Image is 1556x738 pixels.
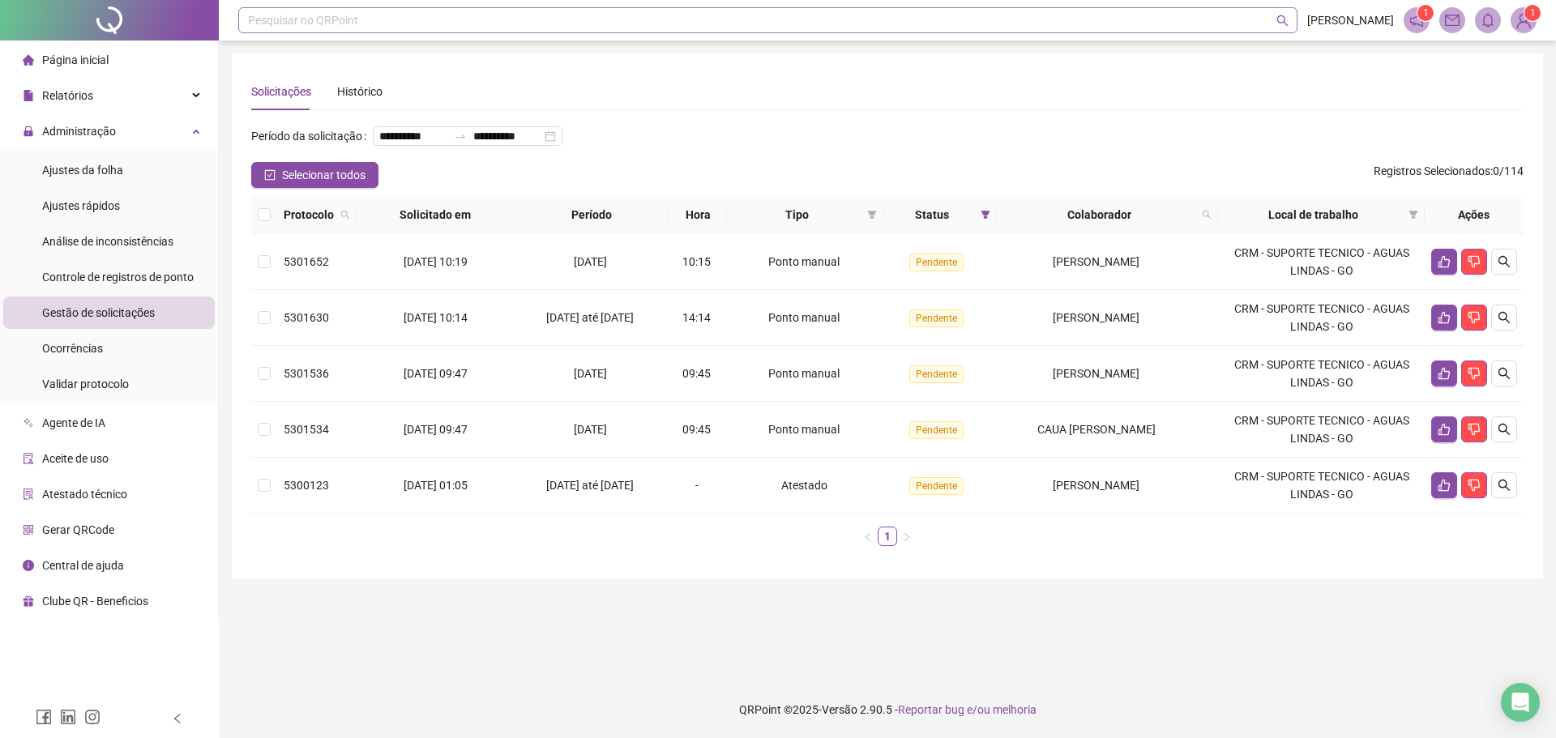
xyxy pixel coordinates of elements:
[1202,210,1212,220] span: search
[23,453,34,464] span: audit
[546,311,634,324] span: [DATE] até [DATE]
[768,367,840,380] span: Ponto manual
[284,367,329,380] span: 5301536
[909,477,964,495] span: Pendente
[23,560,34,571] span: info-circle
[42,452,109,465] span: Aceite de uso
[1498,367,1511,380] span: search
[404,423,468,436] span: [DATE] 09:47
[1445,13,1460,28] span: mail
[404,367,468,380] span: [DATE] 09:47
[1374,162,1524,188] span: : 0 / 114
[1053,479,1139,492] span: [PERSON_NAME]
[897,527,917,546] li: Próxima página
[284,206,334,224] span: Protocolo
[867,210,877,220] span: filter
[404,479,468,492] span: [DATE] 01:05
[42,342,103,355] span: Ocorrências
[1053,311,1139,324] span: [PERSON_NAME]
[902,532,912,542] span: right
[1438,479,1451,492] span: like
[909,254,964,271] span: Pendente
[1218,346,1425,402] td: CRM - SUPORTE TECNICO - AGUAS LINDAS - GO
[858,527,878,546] li: Página anterior
[682,367,711,380] span: 09:45
[981,210,990,220] span: filter
[1199,203,1215,227] span: search
[897,527,917,546] button: right
[23,524,34,535] span: qrcode
[768,255,840,268] span: Ponto manual
[1374,164,1490,177] span: Registros Selecionados
[1405,203,1421,227] span: filter
[42,271,194,284] span: Controle de registros de ponto
[1003,206,1196,224] span: Colaborador
[1498,423,1511,436] span: search
[340,210,350,220] span: search
[1431,206,1517,224] div: Ações
[1225,206,1402,224] span: Local de trabalho
[42,595,148,608] span: Clube QR - Beneficios
[1417,5,1434,21] sup: 1
[1468,255,1481,268] span: dislike
[36,709,52,725] span: facebook
[1511,8,1536,32] img: 88641
[60,709,76,725] span: linkedin
[1218,402,1425,458] td: CRM - SUPORTE TECNICO - AGUAS LINDAS - GO
[864,203,880,227] span: filter
[515,196,669,234] th: Período
[1053,255,1139,268] span: [PERSON_NAME]
[251,83,311,100] div: Solicitações
[1501,683,1540,722] div: Open Intercom Messenger
[1498,311,1511,324] span: search
[42,378,129,390] span: Validar protocolo
[682,423,711,436] span: 09:45
[768,311,840,324] span: Ponto manual
[546,479,634,492] span: [DATE] até [DATE]
[1481,13,1495,28] span: bell
[878,527,897,546] li: 1
[284,479,329,492] span: 5300123
[574,255,607,268] span: [DATE]
[1037,423,1156,436] span: CAUA [PERSON_NAME]
[1468,311,1481,324] span: dislike
[574,423,607,436] span: [DATE]
[1053,367,1139,380] span: [PERSON_NAME]
[23,126,34,137] span: lock
[454,130,467,143] span: to
[284,423,329,436] span: 5301534
[682,311,711,324] span: 14:14
[42,416,105,429] span: Agente de IA
[42,164,123,177] span: Ajustes da folha
[284,311,329,324] span: 5301630
[219,681,1556,738] footer: QRPoint © 2025 - 2.90.5 -
[898,703,1037,716] span: Reportar bug e/ou melhoria
[172,713,183,724] span: left
[42,125,116,138] span: Administração
[768,423,840,436] span: Ponto manual
[1307,11,1394,29] span: [PERSON_NAME]
[909,309,964,327] span: Pendente
[1409,210,1418,220] span: filter
[1498,255,1511,268] span: search
[822,703,857,716] span: Versão
[574,367,607,380] span: [DATE]
[1218,290,1425,346] td: CRM - SUPORTE TECNICO - AGUAS LINDAS - GO
[1438,367,1451,380] span: like
[863,532,873,542] span: left
[42,559,124,572] span: Central de ajuda
[781,479,827,492] span: Atestado
[42,235,173,248] span: Análise de inconsistências
[1498,479,1511,492] span: search
[1438,255,1451,268] span: like
[1218,234,1425,290] td: CRM - SUPORTE TECNICO - AGUAS LINDAS - GO
[1438,311,1451,324] span: like
[251,162,378,188] button: Selecionar todos
[1423,7,1429,19] span: 1
[733,206,861,224] span: Tipo
[1468,367,1481,380] span: dislike
[454,130,467,143] span: swap-right
[23,595,34,607] span: gift
[977,203,994,227] span: filter
[23,54,34,66] span: home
